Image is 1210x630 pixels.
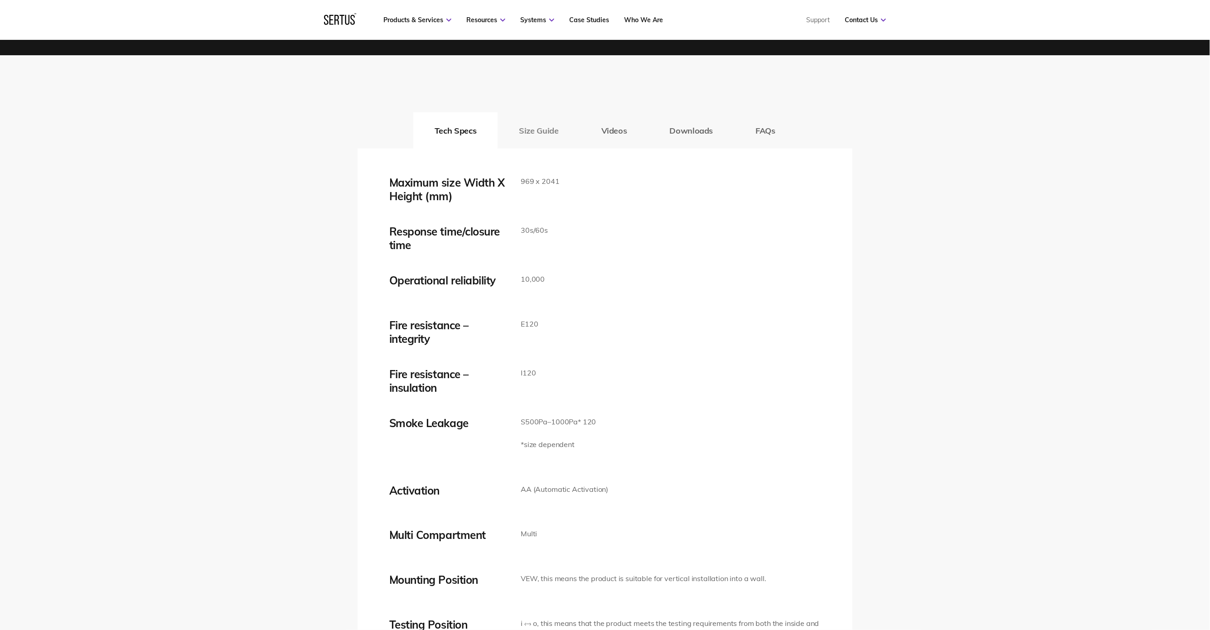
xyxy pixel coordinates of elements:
a: Resources [466,16,505,24]
p: S500Pa–1000Pa* 120 [521,416,596,428]
div: Multi Compartment [389,528,507,542]
p: *size dependent [521,439,596,451]
div: Operational reliability [389,274,507,287]
div: Activation [389,484,507,497]
a: Case Studies [569,16,609,24]
p: 969 x 2041 [521,176,559,188]
button: Size Guide [498,112,580,149]
p: I120 [521,367,536,379]
div: Response time/closure time [389,225,507,252]
p: AA (Automatic Activation) [521,484,608,495]
a: Who We Are [624,16,663,24]
button: Videos [580,112,649,149]
a: Support [806,16,830,24]
p: Multi [521,528,537,540]
p: 30s/60s [521,225,548,236]
div: Smoke Leakage [389,416,507,430]
button: FAQs [734,112,797,149]
div: Fire resistance – insulation [389,367,507,394]
a: Contact Us [845,16,886,24]
p: 10,000 [521,274,545,285]
button: Downloads [649,112,735,149]
div: Fire resistance – integrity [389,318,507,346]
div: Maximum size Width X Height (mm) [389,176,507,203]
a: Systems [520,16,554,24]
iframe: Chat Widget [1048,526,1210,630]
a: Products & Services [383,16,451,24]
div: Mounting Position [389,573,507,587]
p: E120 [521,318,538,330]
p: VEW, this means the product is suitable for vertical installation into a wall. [521,573,766,585]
